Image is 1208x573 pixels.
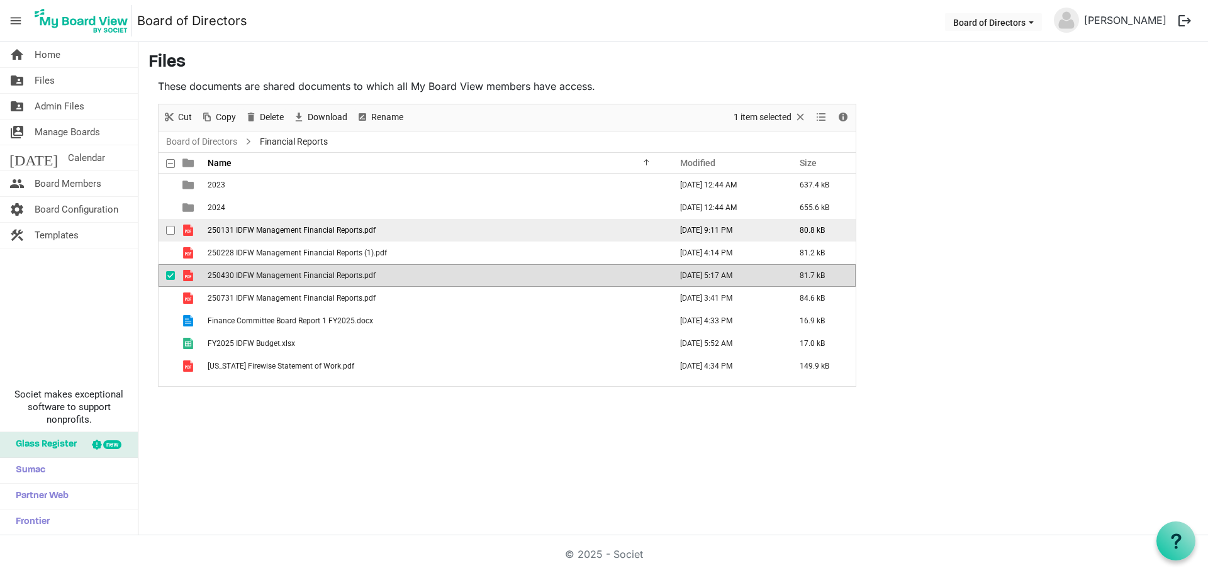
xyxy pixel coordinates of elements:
[204,355,667,377] td: Idaho Firewise Statement of Work.pdf is template cell column header Name
[159,287,175,309] td: checkbox
[208,271,376,280] span: 250430 IDFW Management Financial Reports.pdf
[667,219,786,242] td: March 05, 2025 9:11 PM column header Modified
[667,309,786,332] td: December 09, 2024 4:33 PM column header Modified
[208,294,376,303] span: 250731 IDFW Management Financial Reports.pdf
[832,104,854,131] div: Details
[9,120,25,145] span: switch_account
[6,388,132,426] span: Societ makes exceptional software to support nonprofits.
[35,197,118,222] span: Board Configuration
[159,196,175,219] td: checkbox
[9,42,25,67] span: home
[729,104,811,131] div: Clear selection
[4,9,28,33] span: menu
[291,109,350,125] button: Download
[259,109,285,125] span: Delete
[208,203,225,212] span: 2024
[137,8,247,33] a: Board of Directors
[243,109,286,125] button: Delete
[9,484,69,509] span: Partner Web
[786,242,856,264] td: 81.2 kB is template cell column header Size
[667,287,786,309] td: August 29, 2025 3:41 PM column header Modified
[159,219,175,242] td: checkbox
[31,5,132,36] img: My Board View Logo
[835,109,852,125] button: Details
[354,109,406,125] button: Rename
[159,309,175,332] td: checkbox
[204,242,667,264] td: 250228 IDFW Management Financial Reports (1).pdf is template cell column header Name
[1172,8,1198,34] button: logout
[204,309,667,332] td: Finance Committee Board Report 1 FY2025.docx is template cell column header Name
[786,355,856,377] td: 149.9 kB is template cell column header Size
[31,5,137,36] a: My Board View Logo
[199,109,238,125] button: Copy
[35,94,84,119] span: Admin Files
[208,158,232,168] span: Name
[196,104,240,131] div: Copy
[667,355,786,377] td: December 09, 2024 4:34 PM column header Modified
[158,79,856,94] p: These documents are shared documents to which all My Board View members have access.
[732,109,809,125] button: Selection
[9,68,25,93] span: folder_shared
[175,264,204,287] td: is template cell column header type
[35,223,79,248] span: Templates
[148,52,1198,74] h3: Files
[175,309,204,332] td: is template cell column header type
[811,104,832,131] div: View
[159,174,175,196] td: checkbox
[1054,8,1079,33] img: no-profile-picture.svg
[159,264,175,287] td: checkbox
[667,196,786,219] td: February 12, 2025 12:44 AM column header Modified
[352,104,408,131] div: Rename
[35,42,60,67] span: Home
[786,264,856,287] td: 81.7 kB is template cell column header Size
[786,196,856,219] td: 655.6 kB is template cell column header Size
[177,109,193,125] span: Cut
[204,196,667,219] td: 2024 is template cell column header Name
[257,134,330,150] span: Financial Reports
[208,248,387,257] span: 250228 IDFW Management Financial Reports (1).pdf
[159,332,175,355] td: checkbox
[208,339,295,348] span: FY2025 IDFW Budget.xlsx
[159,242,175,264] td: checkbox
[9,94,25,119] span: folder_shared
[786,219,856,242] td: 80.8 kB is template cell column header Size
[208,226,376,235] span: 250131 IDFW Management Financial Reports.pdf
[565,548,643,560] a: © 2025 - Societ
[204,332,667,355] td: FY2025 IDFW Budget.xlsx is template cell column header Name
[1079,8,1172,33] a: [PERSON_NAME]
[370,109,405,125] span: Rename
[159,355,175,377] td: checkbox
[204,264,667,287] td: 250430 IDFW Management Financial Reports.pdf is template cell column header Name
[9,432,77,457] span: Glass Register
[175,242,204,264] td: is template cell column header type
[175,196,204,219] td: is template cell column header type
[161,109,194,125] button: Cut
[306,109,349,125] span: Download
[175,355,204,377] td: is template cell column header type
[288,104,352,131] div: Download
[175,174,204,196] td: is template cell column header type
[667,332,786,355] td: January 08, 2025 5:52 AM column header Modified
[9,509,50,535] span: Frontier
[103,440,121,449] div: new
[208,362,354,370] span: [US_STATE] Firewise Statement of Work.pdf
[732,109,793,125] span: 1 item selected
[786,174,856,196] td: 637.4 kB is template cell column header Size
[164,134,240,150] a: Board of Directors
[786,287,856,309] td: 84.6 kB is template cell column header Size
[175,332,204,355] td: is template cell column header type
[800,158,817,168] span: Size
[786,309,856,332] td: 16.9 kB is template cell column header Size
[35,120,100,145] span: Manage Boards
[208,316,373,325] span: Finance Committee Board Report 1 FY2025.docx
[945,13,1042,31] button: Board of Directors dropdownbutton
[9,171,25,196] span: people
[175,219,204,242] td: is template cell column header type
[204,287,667,309] td: 250731 IDFW Management Financial Reports.pdf is template cell column header Name
[814,109,829,125] button: View dropdownbutton
[667,174,786,196] td: February 12, 2025 12:44 AM column header Modified
[667,242,786,264] td: April 04, 2025 4:14 PM column header Modified
[9,223,25,248] span: construction
[680,158,715,168] span: Modified
[240,104,288,131] div: Delete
